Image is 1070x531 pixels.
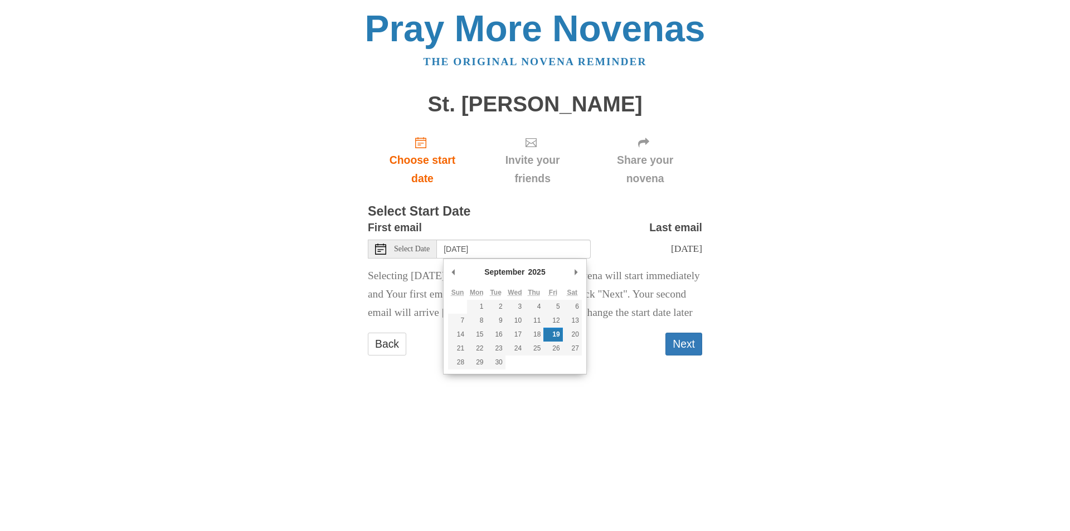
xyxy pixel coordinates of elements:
button: 5 [543,300,562,314]
button: 2 [487,300,505,314]
button: 29 [467,355,486,369]
abbr: Monday [470,289,484,296]
input: Use the arrow keys to pick a date [437,240,591,259]
h3: Select Start Date [368,204,702,219]
button: 27 [563,342,582,355]
abbr: Thursday [528,289,540,296]
button: 13 [563,314,582,328]
a: Choose start date [368,127,477,193]
button: 18 [524,328,543,342]
button: Next Month [571,264,582,280]
button: 16 [487,328,505,342]
button: 4 [524,300,543,314]
a: The original novena reminder [424,56,647,67]
label: Last email [649,218,702,237]
div: 2025 [527,264,547,280]
button: 23 [487,342,505,355]
div: September [483,264,526,280]
button: 24 [505,342,524,355]
button: 6 [563,300,582,314]
button: 21 [448,342,467,355]
div: Click "Next" to confirm your start date first. [588,127,702,193]
span: Select Date [394,245,430,253]
abbr: Friday [549,289,557,296]
abbr: Tuesday [490,289,501,296]
button: 28 [448,355,467,369]
button: Next [665,333,702,355]
div: Click "Next" to confirm your start date first. [477,127,588,193]
span: Invite your friends [488,151,577,188]
abbr: Saturday [567,289,577,296]
button: 3 [505,300,524,314]
a: Back [368,333,406,355]
button: 17 [505,328,524,342]
button: 8 [467,314,486,328]
button: 9 [487,314,505,328]
abbr: Sunday [451,289,464,296]
label: First email [368,218,422,237]
button: Previous Month [448,264,459,280]
button: 30 [487,355,505,369]
button: 14 [448,328,467,342]
button: 7 [448,314,467,328]
button: 15 [467,328,486,342]
a: Pray More Novenas [365,8,706,49]
button: 22 [467,342,486,355]
span: [DATE] [671,243,702,254]
button: 25 [524,342,543,355]
button: 12 [543,314,562,328]
button: 10 [505,314,524,328]
button: 11 [524,314,543,328]
span: Share your novena [599,151,691,188]
button: 26 [543,342,562,355]
button: 20 [563,328,582,342]
button: 1 [467,300,486,314]
h1: St. [PERSON_NAME] [368,92,702,116]
button: 19 [543,328,562,342]
abbr: Wednesday [508,289,522,296]
p: Selecting [DATE] as the start date means Your novena will start immediately and Your first email ... [368,267,702,322]
span: Choose start date [379,151,466,188]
